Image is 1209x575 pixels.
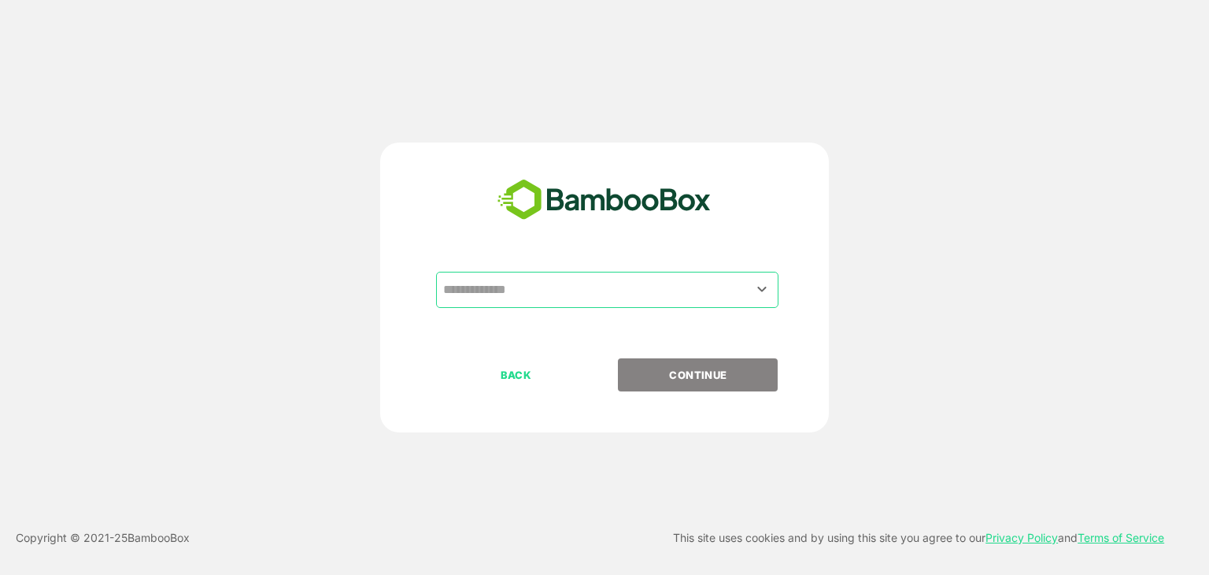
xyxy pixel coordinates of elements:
p: This site uses cookies and by using this site you agree to our and [673,529,1164,547]
a: Terms of Service [1078,531,1164,544]
p: CONTINUE [619,366,777,384]
button: BACK [436,358,596,391]
a: Privacy Policy [985,531,1058,544]
button: CONTINUE [618,358,778,391]
p: BACK [438,366,595,384]
p: Copyright © 2021- 25 BambooBox [16,529,190,547]
img: bamboobox [489,174,719,226]
button: Open [752,279,773,300]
